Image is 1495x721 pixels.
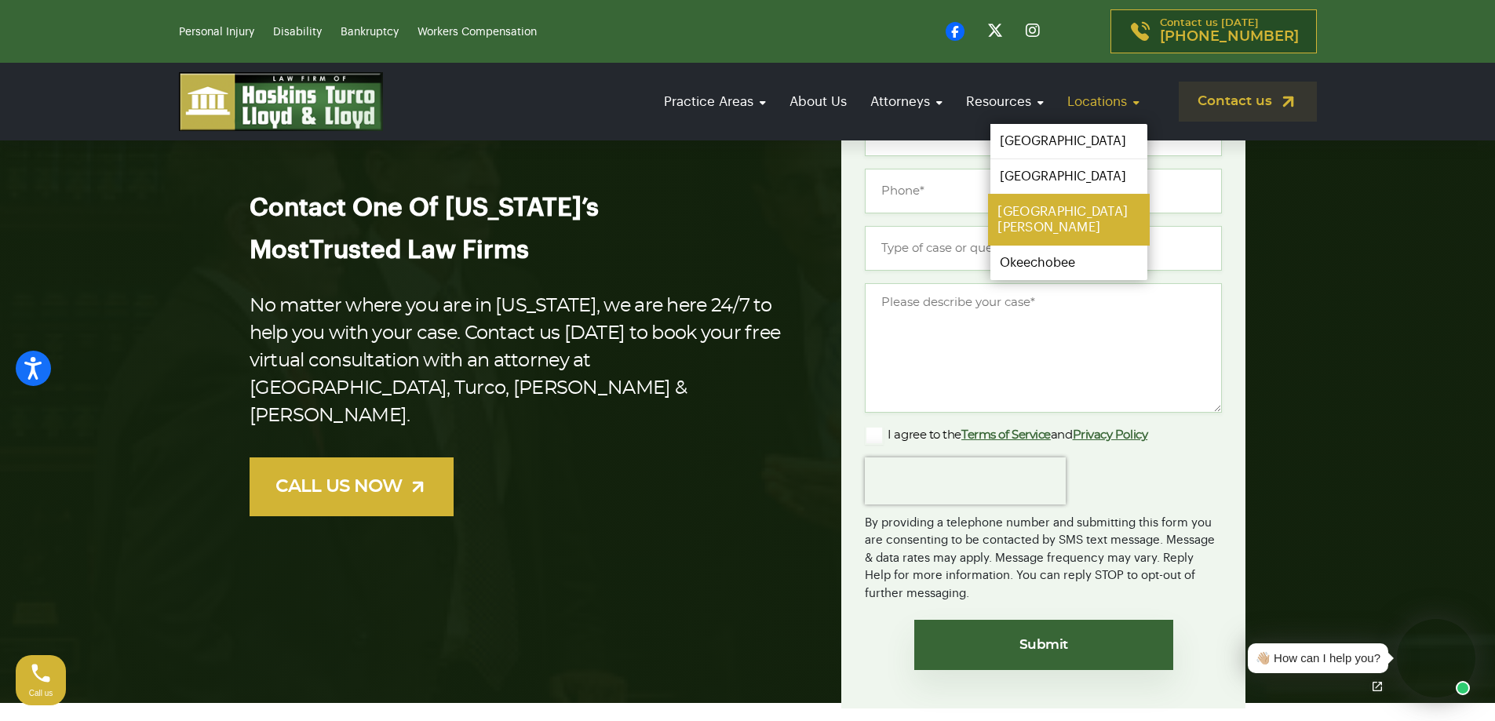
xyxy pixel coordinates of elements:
[990,246,1147,280] a: Okeechobee
[1179,82,1317,122] a: Contact us
[179,27,254,38] a: Personal Injury
[914,620,1173,670] input: Submit
[273,27,322,38] a: Disability
[1059,79,1147,124] a: Locations
[1073,429,1148,441] a: Privacy Policy
[782,79,855,124] a: About Us
[1160,29,1299,45] span: [PHONE_NUMBER]
[865,169,1222,213] input: Phone*
[250,457,454,516] a: CALL US NOW
[250,293,792,430] p: No matter where you are in [US_STATE], we are here 24/7 to help you with your case. Contact us [D...
[1256,650,1380,668] div: 👋🏼 How can I help you?
[988,194,1150,246] a: [GEOGRAPHIC_DATA][PERSON_NAME]
[1160,18,1299,45] p: Contact us [DATE]
[408,477,428,497] img: arrow-up-right-light.svg
[865,226,1222,271] input: Type of case or question
[990,159,1147,194] a: [GEOGRAPHIC_DATA]
[961,429,1051,441] a: Terms of Service
[309,238,529,263] span: Trusted Law Firms
[865,457,1066,504] iframe: reCAPTCHA
[1110,9,1317,53] a: Contact us [DATE][PHONE_NUMBER]
[656,79,774,124] a: Practice Areas
[250,195,599,220] span: Contact One Of [US_STATE]’s
[418,27,537,38] a: Workers Compensation
[958,79,1052,124] a: Resources
[29,689,53,697] span: Call us
[179,72,383,131] img: logo
[862,79,950,124] a: Attorneys
[865,426,1147,445] label: I agree to the and
[990,124,1147,158] a: [GEOGRAPHIC_DATA]
[865,504,1222,603] div: By providing a telephone number and submitting this form you are consenting to be contacted by SM...
[341,27,399,38] a: Bankruptcy
[250,238,309,263] span: Most
[1361,670,1394,703] a: Open chat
